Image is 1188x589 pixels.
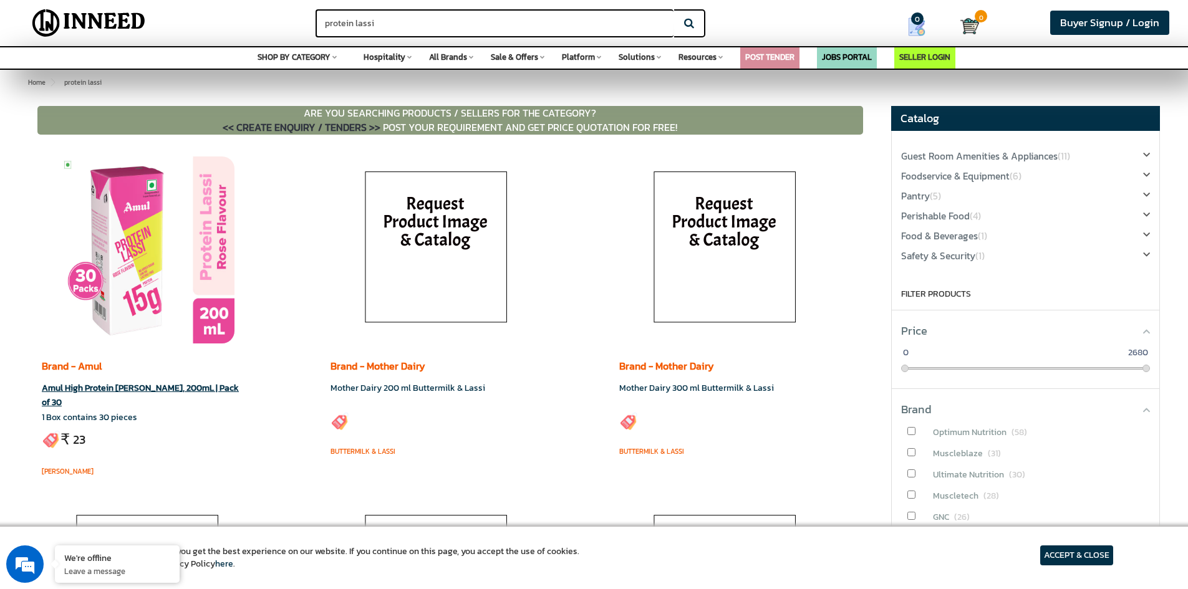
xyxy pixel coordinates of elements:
[223,120,380,135] span: << CREATE ENQUIRY / TENDERS >>
[907,17,926,36] img: Show My Quotes
[331,412,349,431] img: inneed-price-tag.png
[901,229,987,243] span: Food & Beverages
[65,70,210,86] div: Leave a message
[1050,11,1169,35] a: Buyer Signup / Login
[619,412,638,431] img: inneed-price-tag.png
[911,12,924,25] span: 0
[42,381,239,409] a: Amul High Protein [PERSON_NAME], 200mL | Pack of 30
[978,229,987,243] span: (1)
[988,447,1001,460] span: (31)
[429,51,467,63] span: All Brands
[331,446,395,456] a: Buttermilk & Lassi
[1126,346,1150,360] span: 2680
[26,157,218,283] span: We are offline. Please leave us a message.
[960,12,972,40] a: Cart 0
[223,120,383,135] a: << CREATE ENQUIRY / TENDERS >>
[50,77,54,87] span: >
[331,381,485,395] a: Mother Dairy 200 ml Buttermilk & Lassi
[933,510,949,524] span: GNC
[745,51,794,63] a: POST TENDER
[1040,545,1113,565] article: ACCEPT & CLOSE
[619,51,655,63] span: Solutions
[901,310,1150,339] div: Price
[42,466,94,476] a: [PERSON_NAME]
[1010,169,1021,183] span: (6)
[901,209,981,223] span: Perishable Food
[901,249,985,263] span: Safety & Security
[60,429,73,450] span: ₹
[491,51,538,63] span: Sale & Offers
[619,446,684,456] a: Buttermilk & Lassi
[822,51,872,63] a: JOBS PORTAL
[619,381,774,395] a: Mother Dairy 300 ml Buttermilk & Lassi
[901,230,987,243] a: Food & Beverages(1)
[619,358,714,373] a: Brand - Mother Dairy
[56,77,102,87] span: protein lassi
[901,149,1070,163] span: Guest Room Amenities & Appliances
[42,410,253,424] h3: 1 Box contains 30 pieces
[983,489,999,502] span: (28)
[98,327,158,335] em: Driven by SalesIQ
[331,358,425,373] a: Brand - Mother Dairy
[37,106,863,135] p: ARE YOU SEARCHING PRODUCTS / SELLERS FOR THE CATEGORY? POST YOUR REQUIREMENT AND GET PRICE QUOTAT...
[21,75,52,82] img: logo_Zg8I0qSkbAqR2WFHt3p6CTuqpyXMFPubPcD2OT02zFN43Cy9FUNNG3NEPhM_Q1qe_.png
[316,9,674,37] input: Search for Brands, Products, Sellers, Manufacturers...
[562,51,595,63] span: Platform
[75,545,579,570] article: We use cookies to ensure you get the best experience on our website. If you continue on this page...
[183,384,226,401] em: Submit
[64,552,170,563] div: We're offline
[883,12,960,41] a: my Quotes 0
[86,327,95,335] img: salesiqlogo_leal7QplfZFryJ6FIlVepeu7OftD7mt8q6exU6-34PB8prfIgodN67KcxXM9Y7JQ_.png
[933,447,983,460] span: Muscleblaze
[933,468,1004,481] span: Ultimate Nutrition
[1058,149,1070,163] span: (11)
[22,7,156,39] img: Inneed.Market
[1009,468,1025,481] span: (30)
[960,17,979,36] img: Cart
[901,346,910,360] span: 0
[6,340,238,384] textarea: Type your message and click 'Submit'
[901,190,941,203] a: Pantry(5)
[637,156,812,343] img: inneed-image-na.png
[901,170,1021,183] a: Foodservice & Equipment(6)
[26,75,48,90] a: Home
[64,565,170,577] p: Leave a message
[901,150,1070,163] a: Guest Room Amenities & Appliances(11)
[901,110,939,127] span: Catalog
[901,288,1150,300] div: FILTER PRODUCTS
[56,75,62,90] span: >
[901,189,941,203] span: Pantry
[205,6,234,36] div: Minimize live chat window
[364,51,405,63] span: Hospitality
[899,51,950,63] a: SELLER LOGIN
[954,510,970,524] span: (26)
[901,210,981,223] a: Perishable Food(4)
[933,489,978,502] span: Muscletech
[73,431,85,449] ins: 23
[975,10,987,22] span: 0
[1012,426,1027,439] span: (58)
[258,51,331,63] span: SHOP BY CATEGORY
[349,156,523,343] img: inneed-image-na.png
[930,189,941,203] span: (5)
[901,389,1150,418] div: Brand
[215,557,233,570] a: here
[975,249,985,263] span: (1)
[60,156,234,343] img: 75425.jpg
[679,51,717,63] span: Resources
[42,430,60,449] img: inneed-price-tag.png
[1060,15,1159,31] span: Buyer Signup / Login
[901,250,985,263] a: Safety & Security(1)
[933,426,1007,439] span: Optimum Nutrition
[970,209,981,223] span: (4)
[901,169,1021,183] span: Foodservice & Equipment
[42,358,102,373] a: Brand - Amul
